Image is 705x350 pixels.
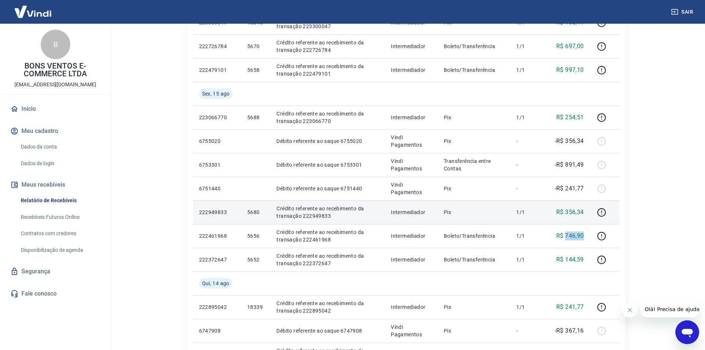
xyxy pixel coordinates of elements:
p: 5652 [247,256,265,263]
p: 1/1 [516,256,538,263]
p: 222461968 [199,232,235,240]
p: Intermediador [391,43,432,50]
button: Meu cadastro [9,123,102,139]
p: 222372647 [199,256,235,263]
p: 222895042 [199,303,235,311]
p: Transferência entre Contas [444,157,504,172]
p: 1/1 [516,114,538,121]
p: Boleto/Transferência [444,256,504,263]
p: Intermediador [391,232,432,240]
p: 18339 [247,303,265,311]
p: Crédito referente ao recebimento da transação 223066770 [276,110,379,125]
p: Crédito referente ao recebimento da transação 222479101 [276,63,379,77]
p: [EMAIL_ADDRESS][DOMAIN_NAME] [14,81,96,89]
p: 5680 [247,209,265,216]
span: Qui, 14 ago [202,280,229,287]
a: Disponibilização de agenda [18,243,102,258]
a: Fale conosco [9,286,102,302]
p: -R$ 891,49 [555,160,584,169]
p: 5688 [247,114,265,121]
img: Vindi [9,0,57,23]
p: Crédito referente ao recebimento da transação 222461968 [276,229,379,243]
p: 1/1 [516,66,538,74]
iframe: Botão para abrir a janela de mensagens [675,320,699,344]
p: 223066770 [199,114,235,121]
p: Pix [444,209,504,216]
p: Vindi Pagamentos [391,157,432,172]
p: Crédito referente ao recebimento da transação 222726784 [276,39,379,54]
p: -R$ 241,77 [555,184,584,193]
p: 5656 [247,232,265,240]
p: Débito referente ao saque 6751440 [276,185,379,192]
button: Sair [669,5,696,19]
p: Pix [444,185,504,192]
p: - [516,185,538,192]
p: 5658 [247,66,265,74]
a: Dados da conta [18,139,102,154]
p: -R$ 367,16 [555,326,584,335]
p: Pix [444,327,504,334]
p: 5670 [247,43,265,50]
p: - [516,161,538,169]
p: 222949833 [199,209,235,216]
p: R$ 356,34 [556,208,584,217]
p: R$ 241,77 [556,303,584,311]
p: Crédito referente ao recebimento da transação 222372647 [276,252,379,267]
p: 222726784 [199,43,235,50]
p: 1/1 [516,43,538,50]
p: Intermediador [391,303,432,311]
p: Intermediador [391,209,432,216]
a: Dados de login [18,156,102,171]
p: 1/1 [516,232,538,240]
p: Intermediador [391,256,432,263]
p: Débito referente ao saque 6755020 [276,137,379,145]
p: Intermediador [391,114,432,121]
iframe: Mensagem da empresa [640,301,699,317]
p: R$ 746,90 [556,231,584,240]
p: Pix [444,137,504,145]
p: R$ 144,59 [556,255,584,264]
p: 6755020 [199,137,235,145]
p: Débito referente ao saque 6747908 [276,327,379,334]
p: BONS VENTOS E-COMMERCE LTDA [6,62,105,78]
span: Sex, 15 ago [202,90,230,97]
p: Crédito referente ao recebimento da transação 222949833 [276,205,379,220]
p: - [516,327,538,334]
a: Relatório de Recebíveis [18,193,102,208]
p: 1/1 [516,303,538,311]
a: Segurança [9,263,102,280]
a: Início [9,101,102,117]
p: Vindi Pagamentos [391,181,432,196]
p: Boleto/Transferência [444,232,504,240]
span: Olá! Precisa de ajuda? [4,5,62,11]
p: Crédito referente ao recebimento da transação 222895042 [276,300,379,314]
p: Pix [444,114,504,121]
p: R$ 254,51 [556,113,584,122]
p: 222479101 [199,66,235,74]
p: Intermediador [391,66,432,74]
a: Recebíveis Futuros Online [18,210,102,225]
iframe: Fechar mensagem [622,303,637,317]
p: R$ 997,10 [556,66,584,74]
p: Vindi Pagamentos [391,134,432,149]
a: Contratos com credores [18,226,102,241]
p: Vindi Pagamentos [391,323,432,338]
p: R$ 697,00 [556,42,584,51]
p: 1/1 [516,209,538,216]
p: Débito referente ao saque 6753301 [276,161,379,169]
p: 6751440 [199,185,235,192]
p: 6753301 [199,161,235,169]
div: B [41,30,70,59]
p: Pix [444,303,504,311]
p: Boleto/Transferência [444,66,504,74]
p: 6747908 [199,327,235,334]
button: Meus recebíveis [9,177,102,193]
p: -R$ 356,34 [555,137,584,146]
p: Boleto/Transferência [444,43,504,50]
p: - [516,137,538,145]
